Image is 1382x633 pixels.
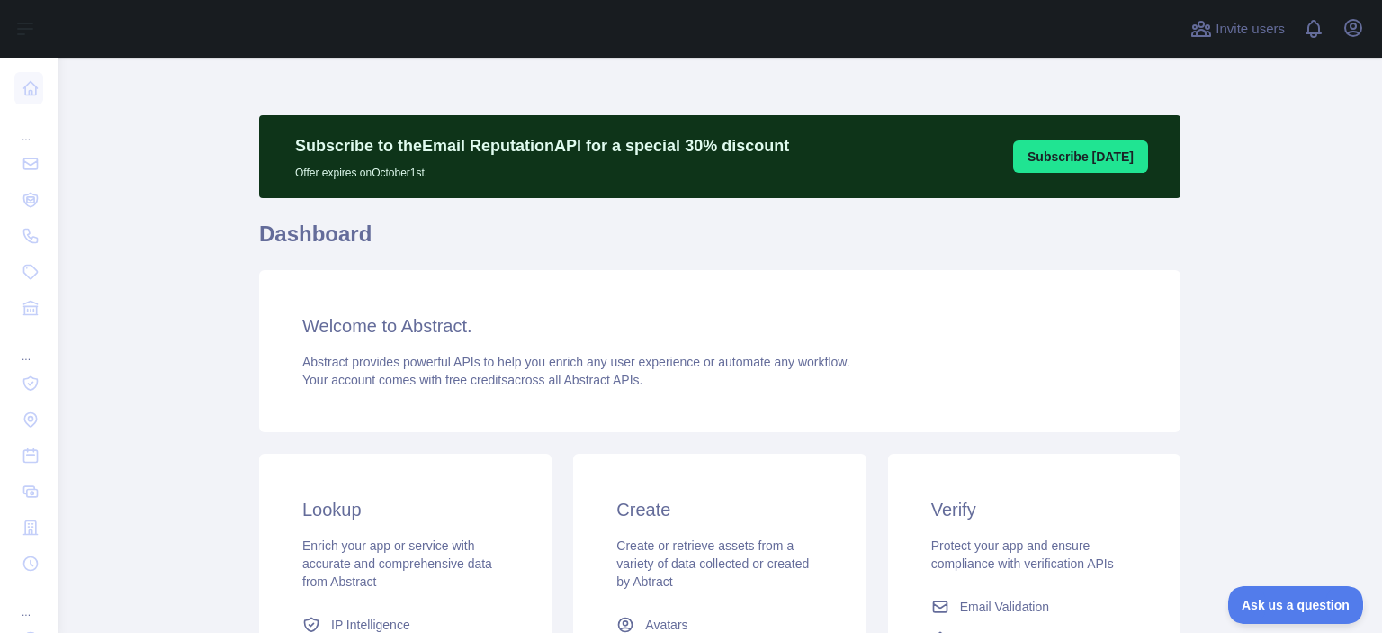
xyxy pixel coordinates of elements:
a: Email Validation [924,591,1144,623]
div: ... [14,108,43,144]
span: Create or retrieve assets from a variety of data collected or created by Abtract [616,538,809,589]
button: Invite users [1187,14,1288,43]
span: Your account comes with across all Abstract APIs. [302,373,642,387]
button: Subscribe [DATE] [1013,140,1148,173]
span: Enrich your app or service with accurate and comprehensive data from Abstract [302,538,492,589]
span: Invite users [1216,19,1285,40]
h3: Verify [931,497,1137,522]
p: Subscribe to the Email Reputation API for a special 30 % discount [295,133,789,158]
h3: Welcome to Abstract. [302,313,1137,339]
iframe: Toggle Customer Support [1228,586,1364,624]
span: Email Validation [960,598,1049,616]
span: Abstract provides powerful APIs to help you enrich any user experience or automate any workflow. [302,355,850,369]
h3: Lookup [302,497,508,522]
h1: Dashboard [259,220,1180,263]
div: ... [14,328,43,364]
span: free credits [445,373,507,387]
h3: Create [616,497,822,522]
span: Protect your app and ensure compliance with verification APIs [931,538,1114,571]
div: ... [14,583,43,619]
p: Offer expires on October 1st. [295,158,789,180]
